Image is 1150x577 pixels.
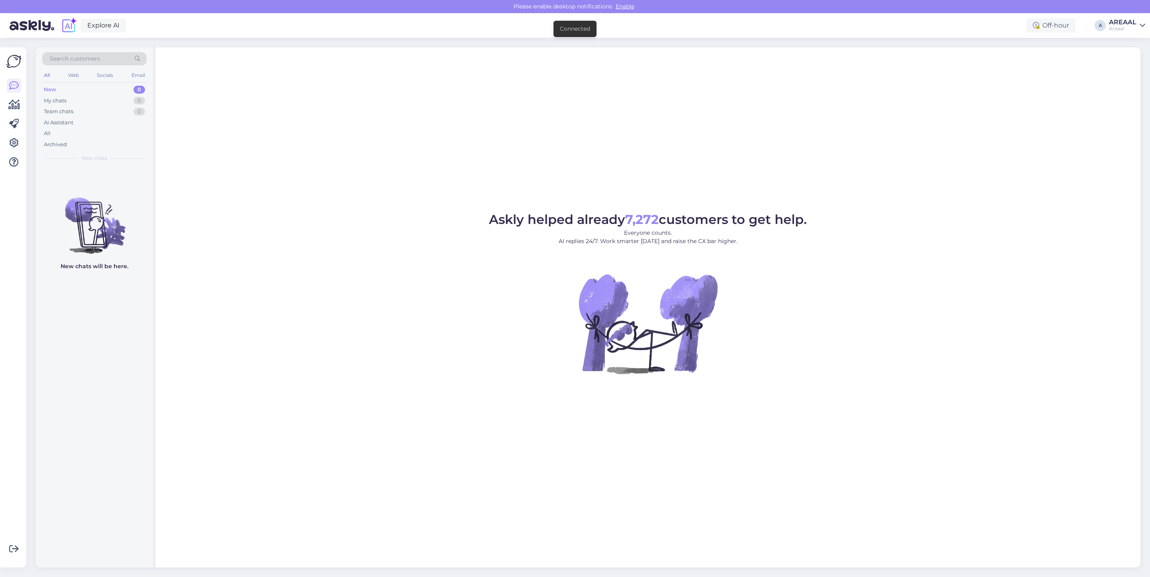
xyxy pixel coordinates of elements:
[61,262,128,271] p: New chats will be here.
[489,229,807,245] p: Everyone counts. AI replies 24/7. Work smarter [DATE] and raise the CX bar higher.
[6,54,22,69] img: Askly Logo
[36,183,153,255] img: No chats
[80,19,126,32] a: Explore AI
[133,86,145,94] div: 0
[133,97,145,105] div: 0
[44,141,67,149] div: Archived
[1095,20,1106,31] div: A
[49,55,100,63] span: Search customers
[560,25,590,33] div: Connected
[42,70,51,80] div: All
[1109,19,1136,26] div: AREAAL
[44,86,56,94] div: New
[44,119,73,127] div: AI Assistant
[1109,19,1145,32] a: AREAALAreaal
[133,108,145,116] div: 0
[576,252,720,395] img: No Chat active
[61,17,77,34] img: explore-ai
[130,70,147,80] div: Email
[613,3,637,10] span: Enable
[625,212,659,227] b: 7,272
[67,70,80,80] div: Web
[489,212,807,227] span: Askly helped already customers to get help.
[44,108,73,116] div: Team chats
[44,97,67,105] div: My chats
[1109,26,1136,32] div: Areaal
[1026,18,1075,33] div: Off-hour
[44,130,51,137] div: All
[95,70,115,80] div: Socials
[82,155,107,162] span: New chats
